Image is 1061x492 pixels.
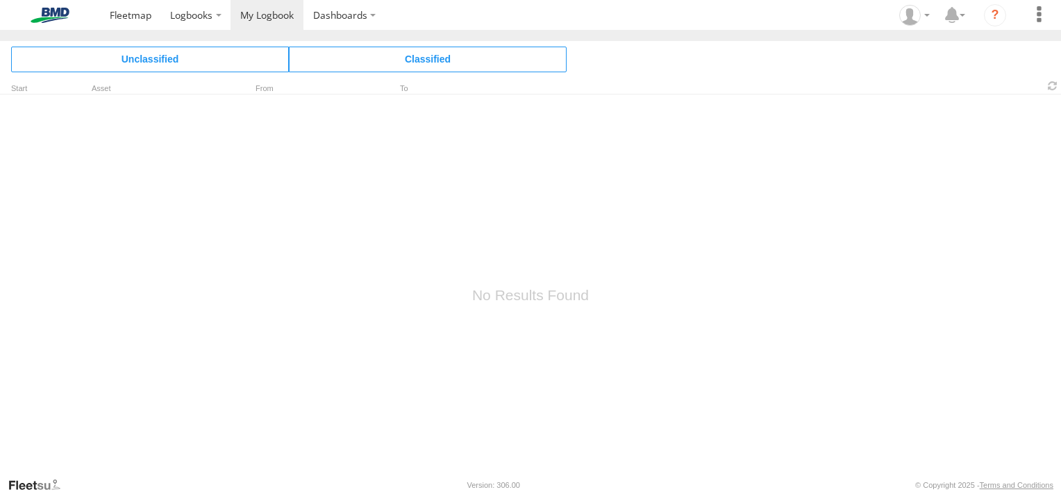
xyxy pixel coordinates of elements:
div: From [236,85,375,92]
div: © Copyright 2025 - [915,481,1053,489]
div: Stuart Hodgman [894,5,935,26]
img: bmd-logo.svg [14,8,86,23]
i: ? [984,4,1006,26]
span: Refresh [1044,79,1061,92]
div: Version: 306.00 [467,481,520,489]
div: To [381,85,519,92]
a: Visit our Website [8,478,72,492]
div: Click to Sort [11,85,53,92]
span: Click to view Unclassified Trips [11,47,289,72]
div: Asset [92,85,231,92]
a: Terms and Conditions [980,481,1053,489]
span: Click to view Classified Trips [289,47,567,72]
